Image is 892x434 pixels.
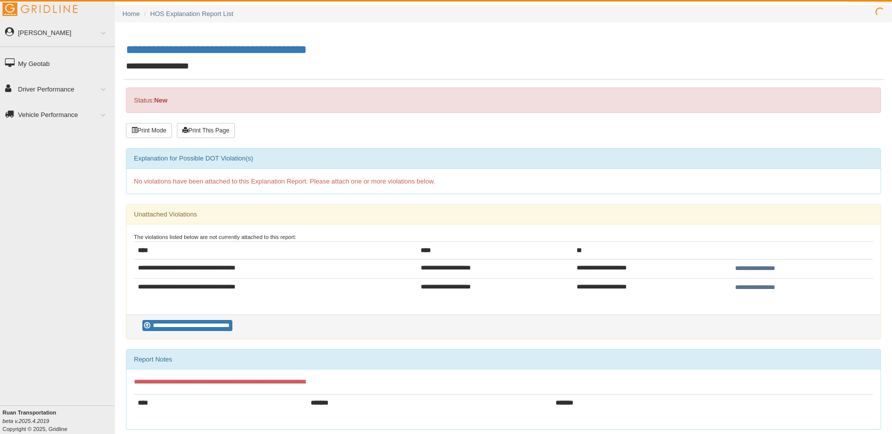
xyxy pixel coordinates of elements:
[134,177,435,185] span: No violations have been attached to this Explanation Report. Please attach one or more violations...
[2,409,56,415] b: Ruan Transportation
[154,96,167,104] strong: New
[122,10,140,17] a: Home
[2,418,49,424] i: beta v.2025.4.2019
[2,408,115,433] div: Copyright © 2025, Gridline
[177,123,235,138] button: Print This Page
[126,123,172,138] button: Print Mode
[126,349,881,369] div: Report Notes
[126,148,881,168] div: Explanation for Possible DOT Violation(s)
[2,2,77,16] img: Gridline
[150,10,233,17] a: HOS Explanation Report List
[134,234,296,240] small: The violations listed below are not currently attached to this report:
[126,204,881,224] div: Unattached Violations
[126,87,881,113] div: Status:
